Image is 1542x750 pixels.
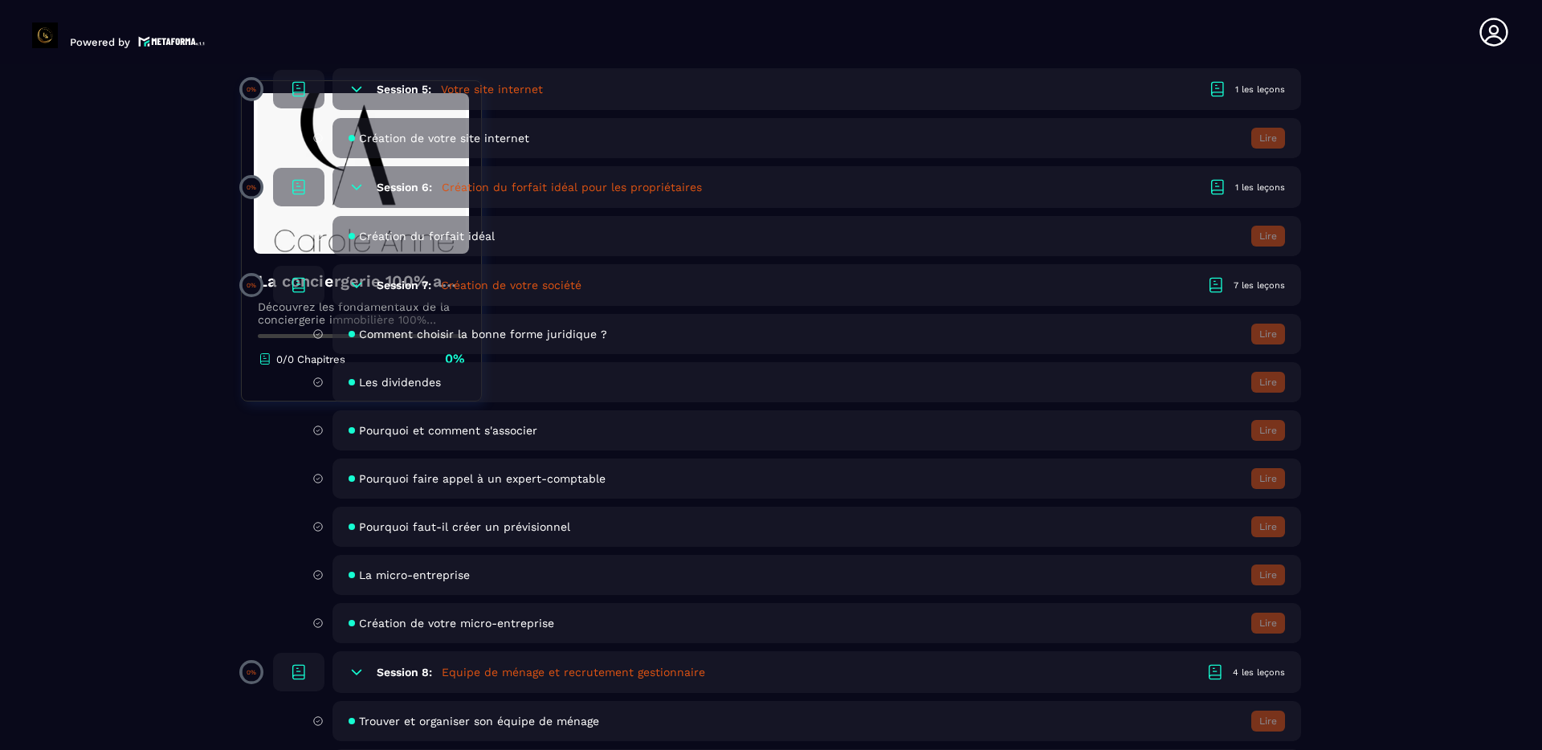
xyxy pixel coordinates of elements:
[377,181,432,194] h6: Session 6:
[138,35,206,48] img: logo
[1251,420,1285,441] button: Lire
[1251,372,1285,393] button: Lire
[359,376,441,389] span: Les dividendes
[441,81,543,97] h5: Votre site internet
[1251,613,1285,634] button: Lire
[258,300,465,326] p: Découvrez les fondamentaux de la conciergerie immobilière 100% automatisée. Cette formation est c...
[377,279,431,291] h6: Session 7:
[247,669,256,676] p: 0%
[377,83,431,96] h6: Session 5:
[359,424,537,437] span: Pourquoi et comment s'associer
[359,328,607,340] span: Comment choisir la bonne forme juridique ?
[1251,128,1285,149] button: Lire
[377,666,432,679] h6: Session 8:
[359,715,599,728] span: Trouver et organiser son équipe de ménage
[247,282,256,289] p: 0%
[247,184,256,191] p: 0%
[445,350,465,368] p: 0%
[1251,468,1285,489] button: Lire
[1251,324,1285,344] button: Lire
[442,179,702,195] h5: Création du forfait idéal pour les propriétaires
[441,277,581,293] h5: Création de votre société
[359,569,470,581] span: La micro-entreprise
[1251,516,1285,537] button: Lire
[359,230,495,243] span: Création du forfait idéal
[1233,666,1285,679] div: 4 les leçons
[442,664,705,680] h5: Equipe de ménage et recrutement gestionnaire
[32,22,58,48] img: logo-branding
[1251,226,1285,247] button: Lire
[1235,84,1285,96] div: 1 les leçons
[1251,565,1285,585] button: Lire
[359,132,529,145] span: Création de votre site internet
[247,86,256,93] p: 0%
[1251,711,1285,732] button: Lire
[1234,279,1285,291] div: 7 les leçons
[254,93,469,254] img: banner
[359,520,570,533] span: Pourquoi faut-il créer un prévisionnel
[70,36,130,48] p: Powered by
[276,353,345,365] p: 0/0 Chapitres
[359,472,606,485] span: Pourquoi faire appel à un expert-comptable
[258,270,465,292] h4: La conciergerie 100% automatisée
[359,617,554,630] span: Création de votre micro-entreprise
[1235,181,1285,194] div: 1 les leçons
